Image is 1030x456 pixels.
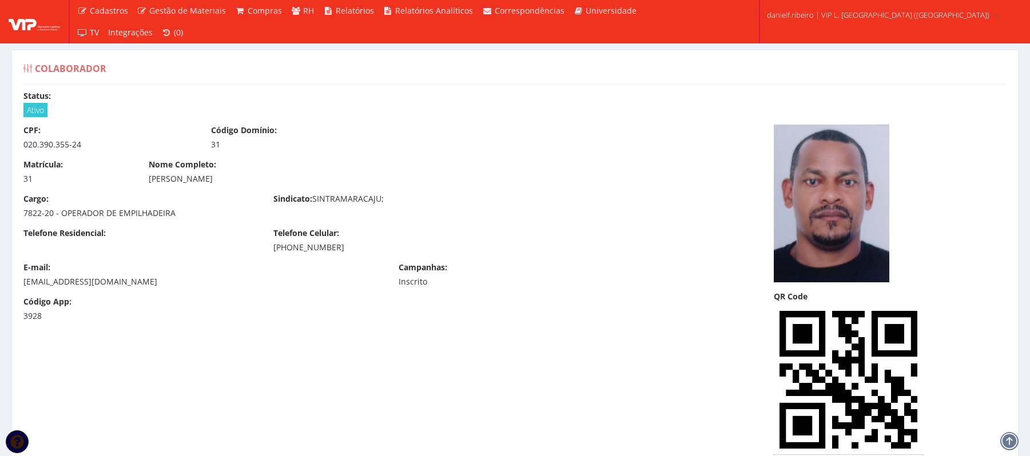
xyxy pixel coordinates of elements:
span: (0) [174,27,183,38]
span: RH [303,5,314,16]
div: 31 [23,173,132,185]
label: QR Code [774,291,808,302]
span: Relatórios Analíticos [395,5,473,16]
div: [EMAIL_ADDRESS][DOMAIN_NAME] [23,276,381,287]
span: Integrações [108,27,153,38]
img: DCea7OKEPJ5yHt7m5AwSJO0CQuAMEiTtAkLgDBIk7QJC4AwSJO0CQuAMEiTtAkLgDBIk7QJC4AwSJO0CQuAMEiTtAkLgDBIk7... [774,305,924,455]
label: Campanhas: [399,262,447,273]
a: Integrações [104,22,157,43]
div: Inscrito [399,276,569,287]
label: Sindicato: [273,193,312,205]
span: Gestão de Materiais [149,5,226,16]
span: Ativo [23,103,47,117]
img: foto-1733246152674f3cc82875b.png [774,125,889,282]
label: Telefone Celular: [273,227,339,239]
label: Código Domínio: [211,125,277,136]
span: Universidade [586,5,637,16]
a: TV [73,22,104,43]
span: TV [90,27,99,38]
div: [PERSON_NAME] [149,173,632,185]
div: 020.390.355-24 [23,139,194,150]
label: Status: [23,90,51,102]
div: 31 [211,139,381,150]
span: Compras [248,5,282,16]
div: 3928 [23,310,132,322]
label: Telefone Residencial: [23,227,106,239]
span: danielf.ribeiro | VIP L. [GEOGRAPHIC_DATA] ([GEOGRAPHIC_DATA]) [767,9,989,21]
label: Matrícula: [23,159,63,170]
a: (0) [157,22,188,43]
span: Correspondências [495,5,564,16]
span: Cadastros [90,5,128,16]
img: logo [9,13,60,30]
label: Nome Completo: [149,159,216,170]
span: Relatórios [336,5,374,16]
label: CPF: [23,125,41,136]
div: SINTRAMARACAJU; [265,193,515,207]
div: [PHONE_NUMBER] [273,242,506,253]
span: Colaborador [35,62,106,75]
div: 7822-20 - OPERADOR DE EMPILHADEIRA [23,207,256,219]
label: Código App: [23,296,71,307]
label: E-mail: [23,262,50,273]
label: Cargo: [23,193,49,205]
